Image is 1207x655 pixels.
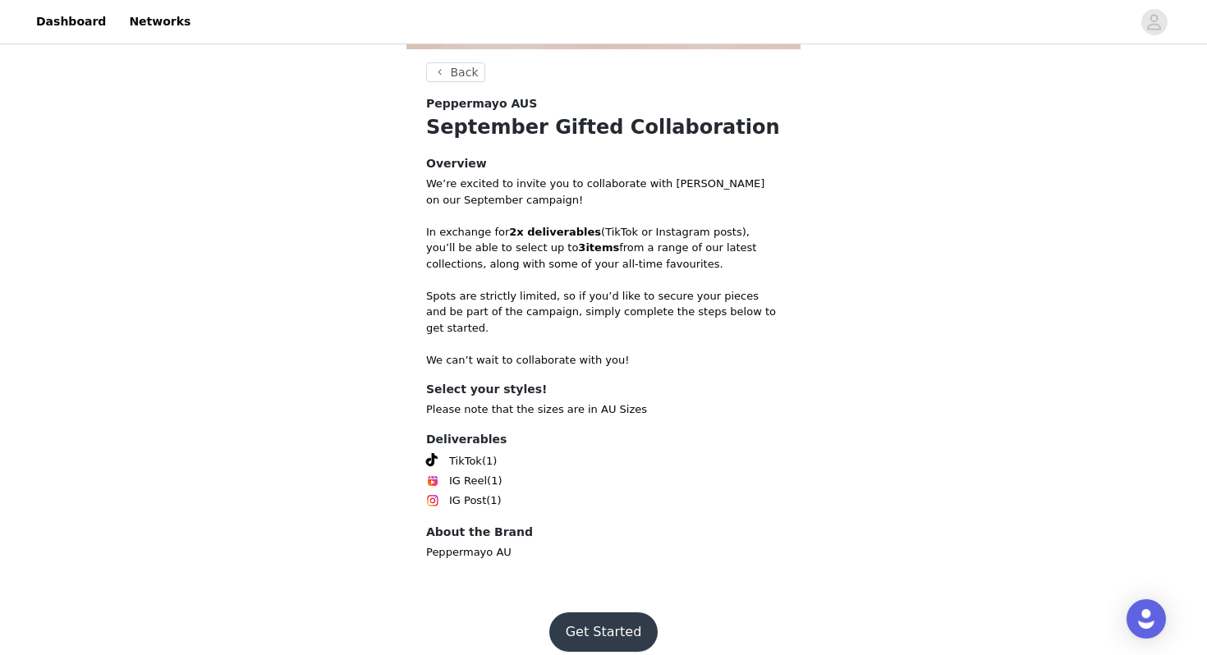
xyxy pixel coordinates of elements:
strong: 3 [578,241,585,254]
p: We’re excited to invite you to collaborate with [PERSON_NAME] on our September campaign! [426,176,781,208]
p: Please note that the sizes are in AU Sizes [426,401,781,418]
h4: About the Brand [426,524,781,541]
span: IG Reel [449,473,487,489]
a: Networks [119,3,200,40]
p: Spots are strictly limited, so if you’d like to secure your pieces and be part of the campaign, s... [426,288,781,337]
h4: Select your styles! [426,381,781,398]
h1: September Gifted Collaboration [426,112,781,142]
button: Get Started [549,612,659,652]
img: Instagram Icon [426,494,439,507]
span: IG Post [449,492,486,509]
strong: 2x deliverables [509,226,601,238]
span: Peppermayo AUS [426,95,537,112]
a: Dashboard [26,3,116,40]
div: Open Intercom Messenger [1127,599,1166,639]
p: In exchange for (TikTok or Instagram posts), you’ll be able to select up to from a range of our l... [426,224,781,273]
p: Peppermayo AU [426,544,781,561]
span: TikTok [449,453,482,469]
h4: Overview [426,155,781,172]
span: (1) [482,453,497,469]
strong: items [585,241,619,254]
img: Instagram Reels Icon [426,474,439,488]
h4: Deliverables [426,431,781,448]
p: We can’t wait to collaborate with you! [426,352,781,369]
span: (1) [486,492,501,509]
span: (1) [487,473,502,489]
button: Back [426,62,485,82]
div: avatar [1146,9,1162,35]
